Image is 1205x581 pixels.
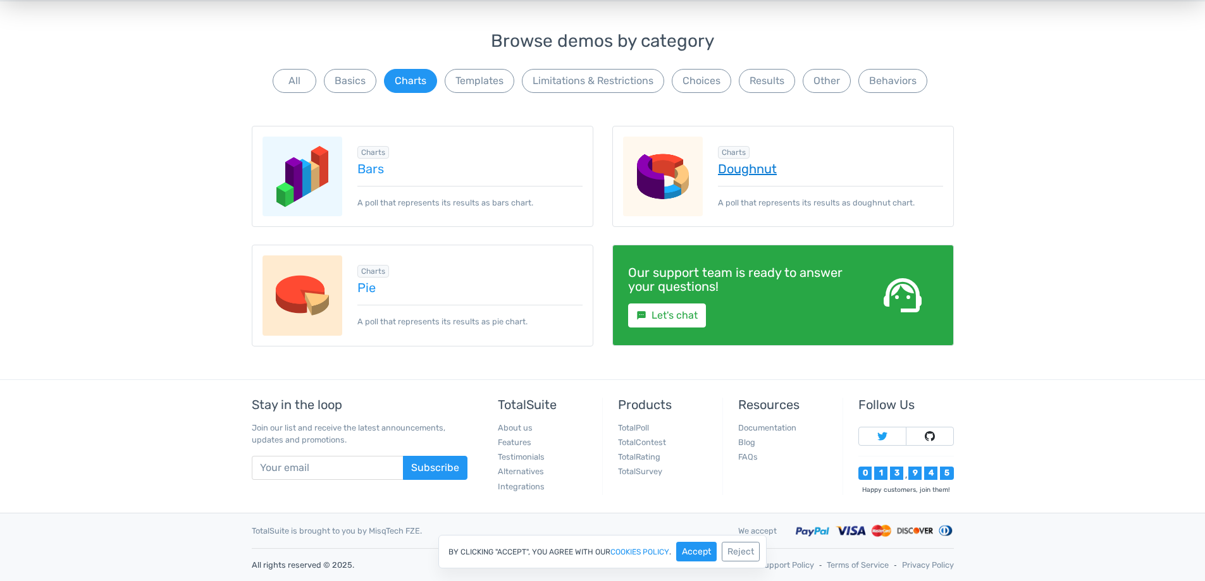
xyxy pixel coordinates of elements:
[263,137,343,217] img: charts-bars.png
[903,472,908,480] div: ,
[623,137,703,217] img: charts-doughnut.png
[618,452,660,462] a: TotalRating
[445,69,514,93] button: Templates
[672,69,731,93] button: Choices
[273,69,316,93] button: All
[628,303,706,327] a: smsLet's chat
[858,485,953,494] div: Happy customers, join them!
[618,437,666,447] a: TotalContest
[880,272,925,318] span: support_agent
[636,310,646,321] small: sms
[803,69,851,93] button: Other
[498,398,593,412] h5: TotalSuite
[874,467,887,480] div: 1
[498,467,544,476] a: Alternatives
[738,423,796,432] a: Documentation
[438,535,767,568] div: By clicking "Accept", you agree with our .
[498,452,545,462] a: Testimonials
[324,69,376,93] button: Basics
[940,467,953,480] div: 5
[357,265,389,278] span: Browse all in Charts
[729,525,786,537] div: We accept
[618,423,649,432] a: TotalPoll
[498,482,545,491] a: Integrations
[858,467,872,480] div: 0
[618,398,713,412] h5: Products
[357,186,583,209] p: A poll that represents its results as bars chart.
[357,146,389,159] span: Browse all in Charts
[618,467,662,476] a: TotalSurvey
[498,423,533,432] a: About us
[252,398,467,412] h5: Stay in the loop
[738,437,755,447] a: Blog
[357,305,583,327] p: A poll that represents its results as pie chart.
[796,523,954,538] img: Accepted payment methods
[242,525,729,537] div: TotalSuite is brought to you by MisqTech FZE.
[263,255,343,336] img: charts-pie.png
[738,398,833,412] h5: Resources
[925,431,935,441] img: Follow TotalSuite on Github
[858,69,927,93] button: Behaviors
[924,467,937,480] div: 4
[890,467,903,480] div: 3
[403,456,467,480] button: Subscribe
[252,32,954,51] h3: Browse demos by category
[252,456,404,480] input: Your email
[738,452,758,462] a: FAQs
[384,69,437,93] button: Charts
[858,398,953,412] h5: Follow Us
[676,542,717,561] button: Accept
[718,162,943,176] a: Doughnut
[908,467,922,480] div: 9
[722,542,760,561] button: Reject
[628,266,848,293] h4: Our support team is ready to answer your questions!
[357,281,583,295] a: Pie
[357,162,583,176] a: Bars
[610,548,669,556] a: cookies policy
[498,437,531,447] a: Features
[718,146,750,159] span: Browse all in Charts
[522,69,664,93] button: Limitations & Restrictions
[252,422,467,446] p: Join our list and receive the latest announcements, updates and promotions.
[739,69,795,93] button: Results
[877,431,887,441] img: Follow TotalSuite on Twitter
[718,186,943,209] p: A poll that represents its results as doughnut chart.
